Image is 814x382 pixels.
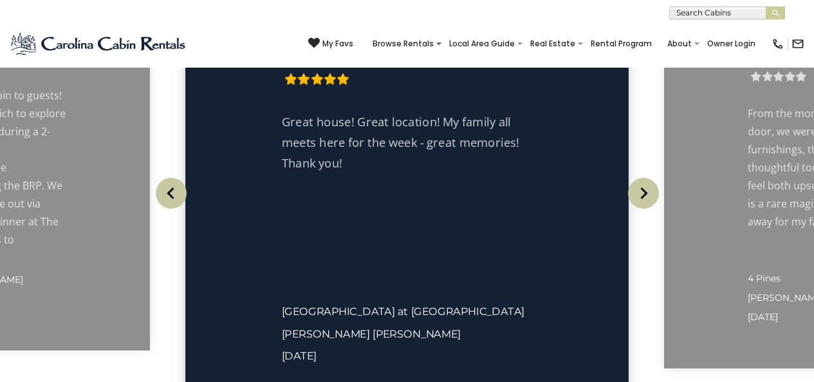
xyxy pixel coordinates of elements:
p: Great house! Great location! My family all meets here for the week - great memories! Thank you! [282,111,533,173]
span: [DATE] [748,311,778,323]
a: Local Area Guide [443,35,521,53]
a: About [661,35,698,53]
img: phone-regular-black.png [772,37,784,50]
a: Owner Login [701,35,762,53]
a: My Favs [308,37,353,50]
span: [DATE] [282,349,317,363]
span: 4 Pines [748,272,781,284]
a: Browse Rentals [366,35,440,53]
a: [GEOGRAPHIC_DATA] at [GEOGRAPHIC_DATA] [282,305,524,318]
a: Rental Program [584,35,658,53]
img: Blue-2.png [10,31,188,57]
span: [PERSON_NAME] [282,327,370,340]
img: arrow [156,178,187,209]
span: My Favs [322,38,353,50]
button: Previous [150,164,192,222]
a: Real Estate [524,35,582,53]
img: mail-regular-black.png [791,37,804,50]
button: Next [622,164,664,222]
img: arrow [628,178,659,209]
span: [PERSON_NAME] [373,327,461,340]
